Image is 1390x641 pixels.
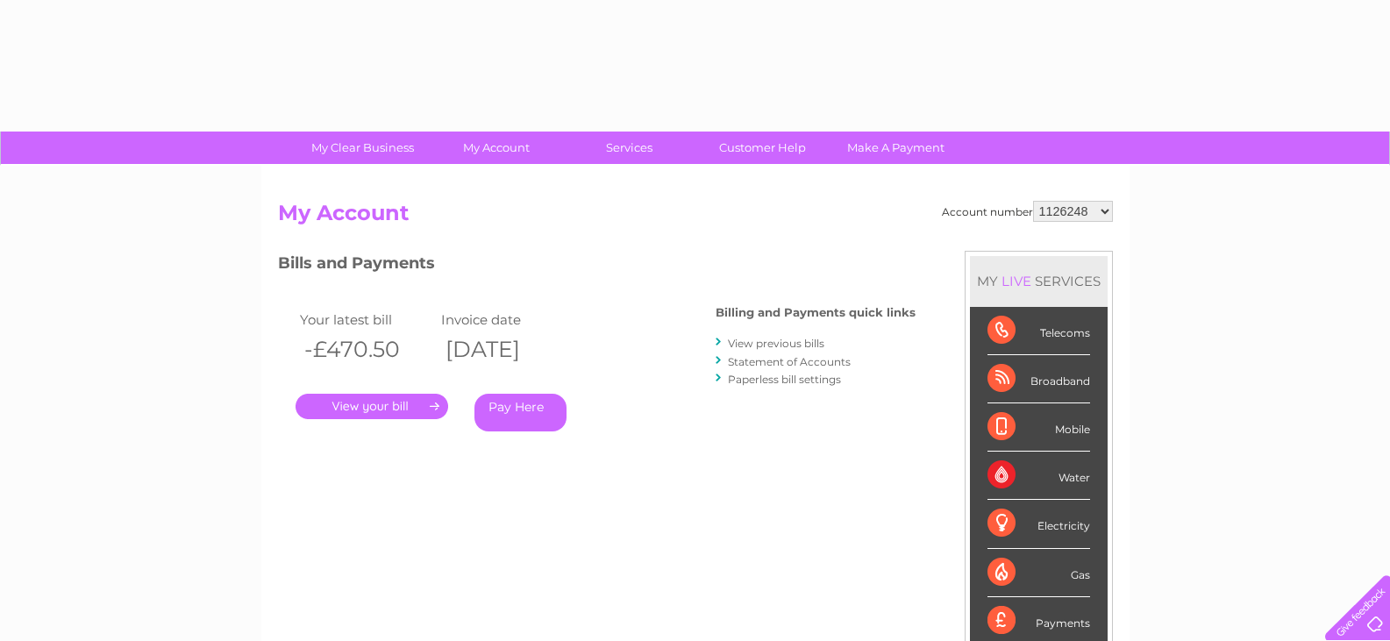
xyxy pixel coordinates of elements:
div: LIVE [998,273,1035,289]
a: Make A Payment [823,132,968,164]
a: Paperless bill settings [728,373,841,386]
a: My Clear Business [290,132,435,164]
div: Mobile [987,403,1090,452]
th: [DATE] [437,331,578,367]
div: Telecoms [987,307,1090,355]
div: Broadband [987,355,1090,403]
h2: My Account [278,201,1113,234]
a: Pay Here [474,394,567,431]
h4: Billing and Payments quick links [716,306,916,319]
a: My Account [424,132,568,164]
th: -£470.50 [296,331,437,367]
a: View previous bills [728,337,824,350]
a: Customer Help [690,132,835,164]
a: Statement of Accounts [728,355,851,368]
a: . [296,394,448,419]
td: Your latest bill [296,308,437,331]
h3: Bills and Payments [278,251,916,281]
a: Services [557,132,702,164]
td: Invoice date [437,308,578,331]
div: MY SERVICES [970,256,1108,306]
div: Electricity [987,500,1090,548]
div: Gas [987,549,1090,597]
div: Water [987,452,1090,500]
div: Account number [942,201,1113,222]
